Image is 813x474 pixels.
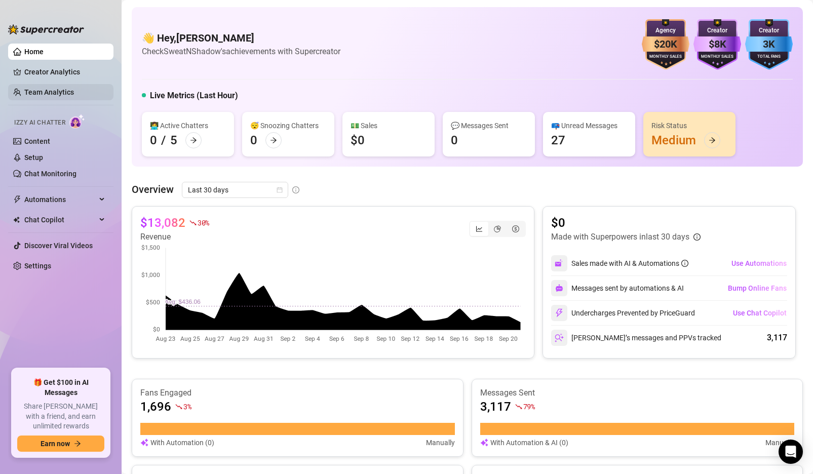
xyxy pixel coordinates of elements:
article: Fans Engaged [140,387,455,399]
article: $13,082 [140,215,185,231]
img: svg%3e [480,437,488,448]
div: $20K [642,36,689,52]
div: [PERSON_NAME]’s messages and PPVs tracked [551,330,721,346]
span: Chat Copilot [24,212,96,228]
span: Use Chat Copilot [733,309,787,317]
img: bronze-badge-qSZam9Wu.svg [642,19,689,70]
article: With Automation & AI (0) [490,437,568,448]
span: arrow-right [709,137,716,144]
span: info-circle [681,260,688,267]
span: dollar-circle [512,225,519,232]
button: Use Automations [731,255,787,271]
button: Earn nowarrow-right [17,436,104,452]
article: Manually [765,437,794,448]
div: 👩‍💻 Active Chatters [150,120,226,131]
div: $8K [693,36,741,52]
button: Bump Online Fans [727,280,787,296]
span: arrow-right [270,137,277,144]
a: Creator Analytics [24,64,105,80]
a: Team Analytics [24,88,74,96]
div: Creator [693,26,741,35]
span: arrow-right [190,137,197,144]
span: Bump Online Fans [728,284,787,292]
span: fall [515,403,522,410]
span: arrow-right [74,440,81,447]
img: svg%3e [555,259,564,268]
article: Manually [426,437,455,448]
div: 0 [451,132,458,148]
a: Settings [24,262,51,270]
div: 3,117 [767,332,787,344]
article: Messages Sent [480,387,795,399]
img: AI Chatter [69,114,85,129]
span: line-chart [476,225,483,232]
a: Discover Viral Videos [24,242,93,250]
div: Agency [642,26,689,35]
span: 79 % [523,402,535,411]
span: calendar [277,187,283,193]
a: Home [24,48,44,56]
span: Earn now [41,440,70,448]
div: 27 [551,132,565,148]
div: 3K [745,36,793,52]
div: 💬 Messages Sent [451,120,527,131]
span: Automations [24,191,96,208]
img: svg%3e [555,333,564,342]
div: Sales made with AI & Automations [571,258,688,269]
button: Use Chat Copilot [732,305,787,321]
article: Overview [132,182,174,197]
span: 3 % [183,402,191,411]
article: $0 [551,215,701,231]
img: svg%3e [140,437,148,448]
div: Risk Status [651,120,727,131]
span: Last 30 days [188,182,282,197]
div: 0 [150,132,157,148]
span: fall [175,403,182,410]
img: svg%3e [555,284,563,292]
span: fall [189,219,197,226]
article: Check SweatNShadow's achievements with Supercreator [142,45,340,58]
a: Chat Monitoring [24,170,76,178]
h5: Live Metrics (Last Hour) [150,90,238,102]
article: 3,117 [480,399,511,415]
div: 0 [250,132,257,148]
a: Setup [24,153,43,162]
div: $0 [351,132,365,148]
div: 💵 Sales [351,120,427,131]
img: svg%3e [555,308,564,318]
article: Made with Superpowers in last 30 days [551,231,689,243]
span: info-circle [292,186,299,193]
article: Revenue [140,231,209,243]
img: logo-BBDzfeDw.svg [8,24,84,34]
span: thunderbolt [13,195,21,204]
article: 1,696 [140,399,171,415]
span: Izzy AI Chatter [14,118,65,128]
div: Open Intercom Messenger [779,440,803,464]
span: Share [PERSON_NAME] with a friend, and earn unlimited rewards [17,402,104,431]
h4: 👋 Hey, [PERSON_NAME] [142,31,340,45]
div: 📪 Unread Messages [551,120,627,131]
div: segmented control [469,221,526,237]
img: blue-badge-DgoSNQY1.svg [745,19,793,70]
a: Content [24,137,50,145]
img: Chat Copilot [13,216,20,223]
div: Monthly Sales [642,54,689,60]
span: 30 % [198,218,209,227]
div: Monthly Sales [693,54,741,60]
span: 🎁 Get $100 in AI Messages [17,378,104,398]
article: With Automation (0) [150,437,214,448]
div: 5 [170,132,177,148]
div: Creator [745,26,793,35]
span: info-circle [693,233,701,241]
div: Total Fans [745,54,793,60]
div: Messages sent by automations & AI [551,280,684,296]
span: Use Automations [731,259,787,267]
img: purple-badge-B9DA21FR.svg [693,19,741,70]
div: Undercharges Prevented by PriceGuard [551,305,695,321]
div: 😴 Snoozing Chatters [250,120,326,131]
span: pie-chart [494,225,501,232]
